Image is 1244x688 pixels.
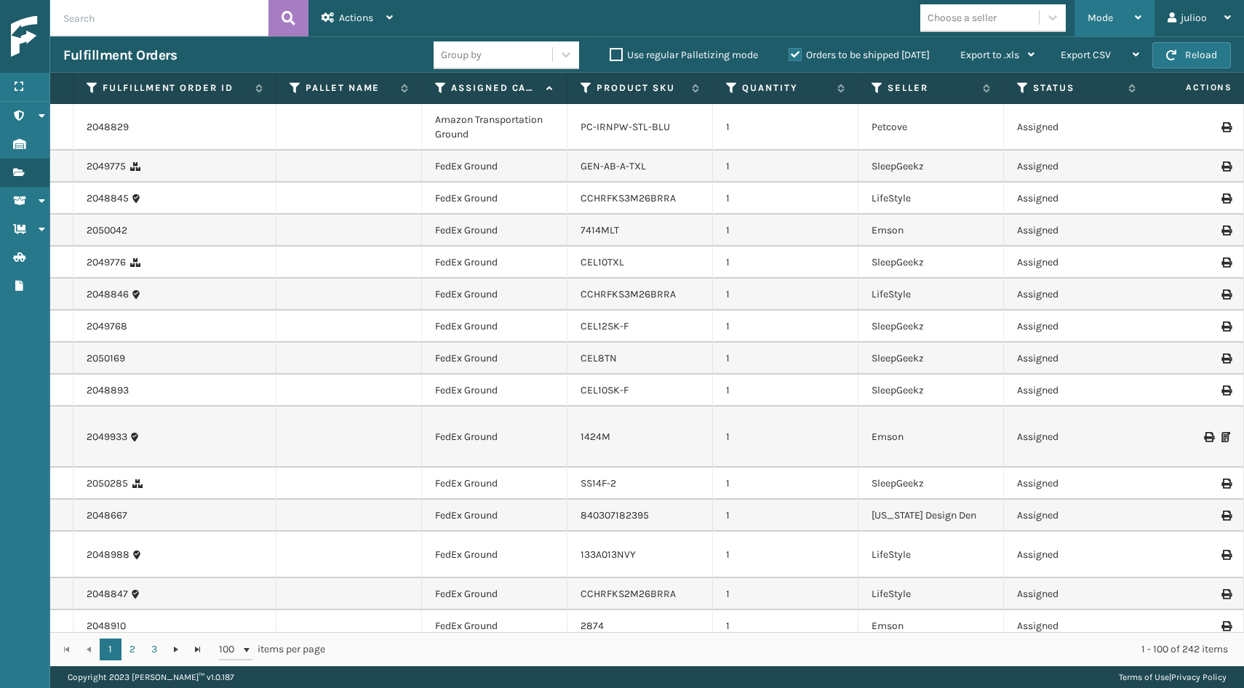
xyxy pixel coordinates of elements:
[858,279,1004,311] td: LifeStyle
[581,431,610,443] a: 1424M
[1221,479,1230,489] i: Print Label
[1004,151,1149,183] td: Assigned
[581,224,619,236] a: 7414MLT
[1204,432,1213,442] i: Print Label
[581,384,629,396] a: CEL10SK-F
[422,311,567,343] td: FedEx Ground
[422,407,567,468] td: FedEx Ground
[581,256,624,268] a: CEL10TXL
[858,532,1004,578] td: LifeStyle
[1221,432,1230,442] i: Print Packing Slip
[1221,550,1230,560] i: Print Label
[1119,666,1227,688] div: |
[581,620,604,632] a: 2874
[87,587,128,601] a: 2048847
[581,588,676,600] a: CCHRFKS2M26BRRA
[1004,500,1149,532] td: Assigned
[121,639,143,660] a: 2
[1140,76,1241,100] span: Actions
[422,215,567,247] td: FedEx Ground
[1221,257,1230,268] i: Print Label
[170,644,182,655] span: Go to the next page
[87,120,129,135] a: 2048829
[1221,321,1230,332] i: Print Label
[87,383,129,398] a: 2048893
[1004,578,1149,610] td: Assigned
[1221,589,1230,599] i: Print Label
[192,644,204,655] span: Go to the last page
[1221,122,1230,132] i: Print Label
[103,81,248,95] label: Fulfillment Order Id
[422,532,567,578] td: FedEx Ground
[789,49,930,61] label: Orders to be shipped [DATE]
[858,151,1004,183] td: SleepGeekz
[1004,183,1149,215] td: Assigned
[422,343,567,375] td: FedEx Ground
[713,500,858,532] td: 1
[87,191,129,206] a: 2048845
[858,311,1004,343] td: SleepGeekz
[713,468,858,500] td: 1
[581,288,676,300] a: CCHRFKS3M26BRRA
[713,104,858,151] td: 1
[713,247,858,279] td: 1
[1004,343,1149,375] td: Assigned
[858,343,1004,375] td: SleepGeekz
[581,509,649,521] a: 840307182395
[1004,279,1149,311] td: Assigned
[1004,215,1149,247] td: Assigned
[713,532,858,578] td: 1
[928,10,997,25] div: Choose a seller
[422,279,567,311] td: FedEx Ground
[858,375,1004,407] td: SleepGeekz
[1004,104,1149,151] td: Assigned
[346,642,1228,657] div: 1 - 100 of 242 items
[441,47,482,63] div: Group by
[581,192,676,204] a: CCHRFKS3M26BRRA
[422,468,567,500] td: FedEx Ground
[87,548,129,562] a: 2048988
[610,49,758,61] label: Use regular Palletizing mode
[1221,621,1230,631] i: Print Label
[1004,468,1149,500] td: Assigned
[87,159,126,174] a: 2049775
[87,223,127,238] a: 2050042
[858,468,1004,500] td: SleepGeekz
[742,81,830,95] label: Quantity
[1221,289,1230,300] i: Print Label
[100,639,121,660] a: 1
[422,610,567,642] td: FedEx Ground
[713,375,858,407] td: 1
[888,81,976,95] label: Seller
[422,578,567,610] td: FedEx Ground
[143,639,165,660] a: 3
[713,151,858,183] td: 1
[713,578,858,610] td: 1
[451,81,539,95] label: Assigned Carrier Service
[422,500,567,532] td: FedEx Ground
[87,476,128,491] a: 2050285
[1221,161,1230,172] i: Print Label
[87,255,126,270] a: 2049776
[219,639,325,660] span: items per page
[1221,511,1230,521] i: Print Label
[858,215,1004,247] td: Emson
[597,81,685,95] label: Product SKU
[1152,42,1231,68] button: Reload
[422,247,567,279] td: FedEx Ground
[1221,353,1230,364] i: Print Label
[87,619,126,633] a: 2048910
[87,508,127,523] a: 2048667
[858,407,1004,468] td: Emson
[1004,407,1149,468] td: Assigned
[1061,49,1111,61] span: Export CSV
[1004,610,1149,642] td: Assigned
[306,81,394,95] label: Pallet Name
[339,12,373,24] span: Actions
[422,183,567,215] td: FedEx Ground
[713,183,858,215] td: 1
[87,319,127,334] a: 2049768
[858,500,1004,532] td: [US_STATE] Design Den
[581,477,616,489] a: SS14F-2
[87,430,127,444] a: 2049933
